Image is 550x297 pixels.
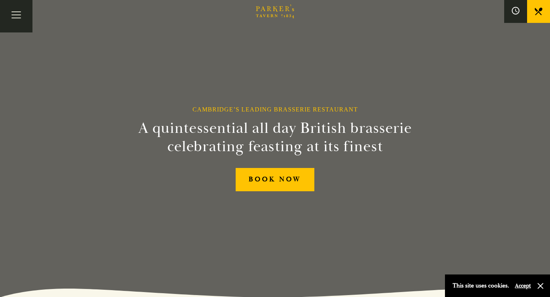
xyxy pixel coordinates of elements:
button: Accept [515,282,531,289]
h1: Cambridge’s Leading Brasserie Restaurant [192,106,358,113]
p: This site uses cookies. [453,280,509,291]
a: BOOK NOW [236,168,314,191]
button: Close and accept [537,282,544,290]
h2: A quintessential all day British brasserie celebrating feasting at its finest [101,119,449,156]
